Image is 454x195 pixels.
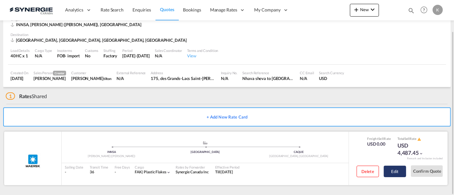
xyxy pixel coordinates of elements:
[418,137,421,141] md-icon: icon-alert
[433,5,443,15] div: K
[352,6,360,13] md-icon: icon-plus 400-fg
[201,141,209,144] md-icon: assets/icons/custom/ship-fill.svg
[117,70,146,75] div: External Reference
[103,48,117,53] div: Stuffing
[319,76,344,81] div: USD
[11,37,188,43] div: CAQUE, Quebec City, QC, Americas
[11,76,28,81] div: 12 Aug 2025
[158,150,252,154] div: [GEOGRAPHIC_DATA]
[65,165,83,170] div: Sailing Date
[397,142,429,157] div: USD 4,487.45
[408,7,415,14] md-icon: icon-magnify
[101,7,124,12] span: Rate Search
[367,136,391,141] div: Freight Rate
[6,92,15,100] span: 1
[352,7,376,12] span: New
[57,48,80,53] div: Incoterms
[166,170,171,175] md-icon: icon-chevron-down
[132,7,151,12] span: Enquiries
[71,70,111,75] div: Customer
[122,53,150,59] div: 31 Jul 2025
[65,170,83,175] div: -
[254,7,281,13] span: My Company
[122,48,150,53] div: Period
[10,3,53,17] img: 1f56c880d42311ef80fc7dca854c8e59.png
[103,76,111,81] span: tilton
[176,165,209,170] div: Rates by Forwarder
[242,70,295,75] div: Search Reference
[115,165,130,170] div: Free Days
[160,7,174,12] span: Quotes
[6,93,47,100] div: Shared
[11,22,143,27] div: INNSA, Jawaharlal Nehru (Nhava Sheva), Asia Pacific
[3,107,451,126] button: + Add New Rate Card
[210,7,237,13] span: Manage Rates
[384,166,406,177] button: Edit
[115,170,116,175] div: -
[176,170,209,174] span: Synergie Canada Inc
[187,53,218,59] div: View
[135,165,171,170] div: Cargo
[135,170,166,175] div: plastic flakes
[155,53,182,59] div: N/A
[417,137,421,141] button: icon-alert
[35,48,52,53] div: Cargo Type
[408,7,415,17] div: icon-magnify
[11,32,443,37] div: Destination
[357,166,379,177] button: Delete
[34,70,66,76] div: Sales Person
[350,4,379,17] button: icon-plus 400-fgNewicon-chevron-down
[221,76,237,81] div: N/A
[221,70,237,75] div: Inquiry No.
[319,70,344,75] div: Search Currency
[53,71,66,76] span: Creator
[367,141,391,147] div: USD 0.00
[411,165,443,177] button: Confirm Quote
[35,53,52,59] div: N/A
[11,70,28,75] div: Created On
[183,7,201,12] span: Bookings
[85,48,98,53] div: Customs
[252,154,345,158] div: [GEOGRAPHIC_DATA], [GEOGRAPHIC_DATA]
[71,76,111,81] div: David Paquet
[300,70,314,75] div: CC Email
[378,137,384,141] span: Sell
[419,151,423,156] md-icon: icon-chevron-down
[215,165,239,170] div: Effective Period
[215,170,233,175] div: Till 15 Aug 2025
[65,154,158,158] div: [PERSON_NAME] ([PERSON_NAME])
[34,76,66,81] div: Karen Mercier
[142,170,143,174] span: |
[252,150,345,154] div: CAQUE
[215,170,233,174] span: Till [DATE]
[419,4,429,15] span: Help
[65,150,158,154] div: INNSA
[135,170,144,174] span: FAK
[11,48,30,53] div: Load Details
[65,53,80,59] div: - import
[57,53,65,59] div: FOB
[85,53,98,59] div: No
[90,165,108,170] div: Transit Time
[25,153,41,169] img: MAERSK LINE
[151,76,216,81] div: 175, des Grands-Lacs Saint-Augustin-de-Desmaures (Québec) Canada G3A 2K8
[16,22,141,27] span: INNSA, [PERSON_NAME] ([PERSON_NAME]), [GEOGRAPHIC_DATA]
[300,76,314,81] div: N/A
[397,136,429,141] div: Total Rate
[155,48,182,53] div: Sales Coordinator
[405,137,410,141] span: Sell
[103,53,117,59] div: Factory Stuffing
[242,76,295,81] div: Nhava sheva to Montreal
[402,157,448,160] div: Remark and Inclusion included
[19,93,32,99] span: Rates
[117,76,146,81] div: N/A
[187,48,218,53] div: Terms and Condition
[11,53,30,59] div: 40HC x 1
[90,170,108,175] div: 36
[65,7,83,13] span: Analytics
[419,4,433,16] div: Help
[369,6,376,13] md-icon: icon-chevron-down
[151,70,216,75] div: Address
